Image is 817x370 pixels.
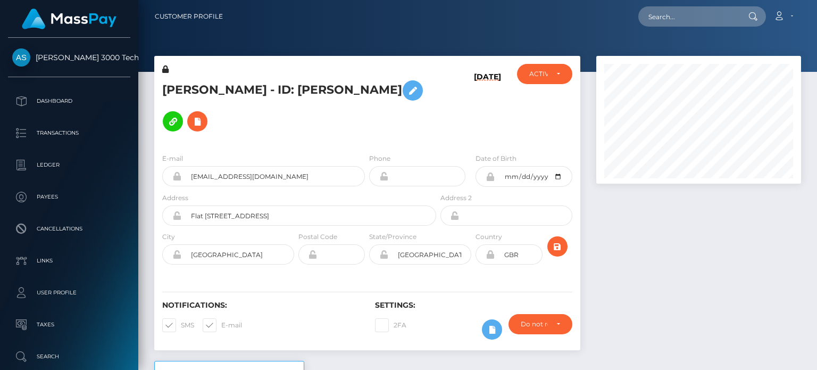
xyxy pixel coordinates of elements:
[162,301,359,310] h6: Notifications:
[440,193,472,203] label: Address 2
[203,318,242,332] label: E-mail
[8,53,130,62] span: [PERSON_NAME] 3000 Tech Solutions SL
[155,5,223,28] a: Customer Profile
[8,311,130,338] a: Taxes
[12,157,126,173] p: Ledger
[8,120,130,146] a: Transactions
[12,125,126,141] p: Transactions
[476,232,502,242] label: Country
[162,318,194,332] label: SMS
[476,154,516,163] label: Date of Birth
[8,184,130,210] a: Payees
[162,154,183,163] label: E-mail
[517,64,572,84] button: ACTIVE
[12,93,126,109] p: Dashboard
[375,318,406,332] label: 2FA
[508,314,572,334] button: Do not require
[8,88,130,114] a: Dashboard
[521,320,548,328] div: Do not require
[474,72,501,141] h6: [DATE]
[8,216,130,242] a: Cancellations
[375,301,572,310] h6: Settings:
[12,48,30,67] img: Artemisa 3000 Tech Solutions SL
[298,232,337,242] label: Postal Code
[12,189,126,205] p: Payees
[369,154,390,163] label: Phone
[22,9,116,29] img: MassPay Logo
[369,232,416,242] label: State/Province
[162,232,175,242] label: City
[529,70,547,78] div: ACTIVE
[162,193,188,203] label: Address
[638,6,738,27] input: Search...
[12,317,126,333] p: Taxes
[12,253,126,269] p: Links
[162,75,430,137] h5: [PERSON_NAME] - ID: [PERSON_NAME]
[8,152,130,178] a: Ledger
[8,279,130,306] a: User Profile
[12,221,126,237] p: Cancellations
[12,349,126,365] p: Search
[8,248,130,274] a: Links
[12,285,126,301] p: User Profile
[8,343,130,370] a: Search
